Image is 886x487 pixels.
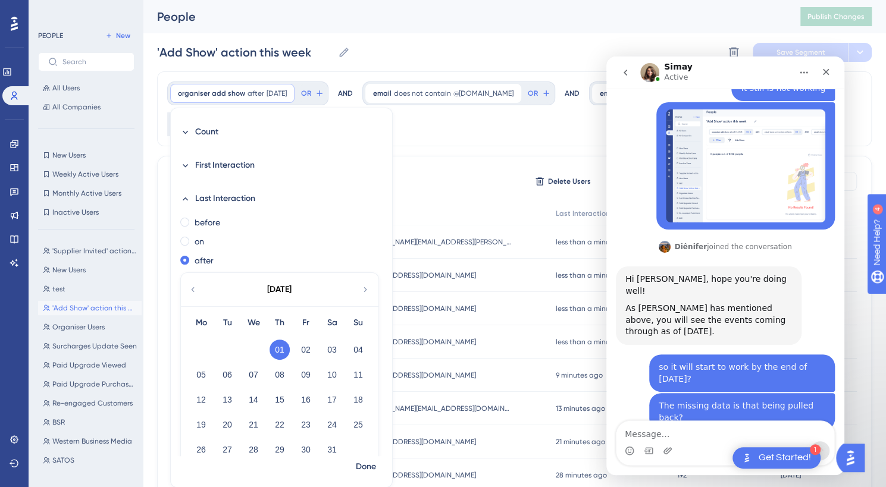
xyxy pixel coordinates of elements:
[394,89,451,98] span: does not contain
[52,436,132,446] span: Western Business Media
[363,237,512,247] span: [PERSON_NAME][EMAIL_ADDRESS][PERSON_NAME][DOMAIN_NAME]
[600,172,659,191] button: Export CSV
[28,3,74,17] span: Need Help?
[322,340,342,360] button: 03
[319,316,345,330] div: Sa
[83,6,86,15] div: 4
[248,89,264,98] span: after
[322,389,342,410] button: 17
[38,320,142,334] button: Organiser Users
[195,234,204,249] label: on
[52,265,86,275] span: New Users
[322,439,342,460] button: 31
[116,31,130,40] span: New
[180,118,378,146] button: Count
[338,81,353,105] div: AND
[38,31,63,40] div: PEOPLE
[556,338,633,346] time: less than a minute ago
[38,396,142,410] button: Re-engaged Customers
[800,7,872,26] button: Publish Changes
[52,150,86,160] span: New Users
[740,451,754,465] img: launcher-image-alternative-text
[188,316,214,330] div: Mo
[349,456,383,477] button: Done
[296,365,316,385] button: 09
[348,414,368,435] button: 25
[606,56,844,475] iframe: Intercom live chat
[38,205,134,219] button: Inactive Users
[270,389,290,410] button: 15
[356,460,376,474] span: Done
[38,282,142,296] button: test
[195,253,214,268] label: after
[167,112,227,136] button: Filter
[533,172,593,191] button: Delete Users
[217,389,237,410] button: 13
[556,209,610,218] span: Last Interaction
[836,440,872,476] iframe: UserGuiding AI Assistant Launcher
[38,434,142,448] button: Western Business Media
[191,414,211,435] button: 19
[38,358,142,372] button: Paid Upgrade Viewed
[373,89,392,98] span: email
[52,455,74,465] span: SATOS
[52,417,65,427] span: BSR
[363,437,476,447] span: [EMAIL_ADDRESS][DOMAIN_NAME]
[267,282,292,297] div: [DATE]
[363,370,476,380] span: [EMAIL_ADDRESS][DOMAIN_NAME]
[157,44,333,61] input: Segment Name
[52,341,137,351] span: Surcharges Update Seen
[191,365,211,385] button: 05
[296,439,316,460] button: 30
[363,404,512,413] span: [PERSON_NAME][EMAIL_ADDRESS][DOMAIN_NAME]
[270,414,290,435] button: 22
[270,340,290,360] button: 01
[195,215,220,230] label: before
[296,340,316,360] button: 02
[556,438,605,446] time: 21 minutes ago
[38,339,142,353] button: Surcharges Update Seen
[195,125,218,139] span: Count
[101,29,134,43] button: New
[62,58,124,66] input: Search
[267,89,287,98] span: [DATE]
[38,186,134,200] button: Monthly Active Users
[296,414,316,435] button: 23
[240,316,267,330] div: We
[243,414,264,435] button: 21
[781,471,801,479] time: [DATE]
[363,337,476,347] span: [EMAIL_ADDRESS][DOMAIN_NAME]
[38,81,134,95] button: All Users
[810,444,821,455] div: 1
[777,48,825,57] span: Save Segment
[38,148,134,162] button: New Users
[157,8,771,25] div: People
[556,238,633,246] time: less than a minute ago
[180,184,378,213] button: Last Interaction
[556,271,633,279] time: less than a minute ago
[52,102,101,112] span: All Companies
[52,284,65,294] span: test
[191,389,211,410] button: 12
[299,84,325,103] button: OR
[52,360,126,370] span: Paid Upgrade Viewed
[363,470,476,480] span: [EMAIL_ADDRESS][DOMAIN_NAME]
